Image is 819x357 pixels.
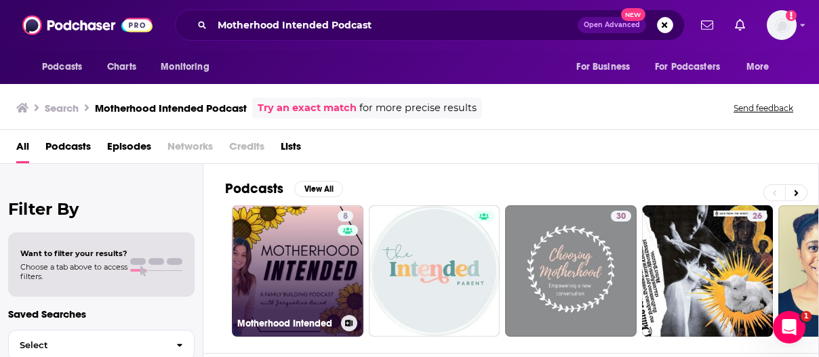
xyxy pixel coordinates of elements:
span: For Business [576,58,630,77]
span: Monitoring [161,58,209,77]
span: Charts [107,58,136,77]
button: Send feedback [730,102,797,114]
h2: Filter By [8,199,195,219]
span: Networks [167,135,213,163]
span: Want to filter your results? [20,249,127,258]
input: Search podcasts, credits, & more... [212,14,578,36]
h3: Motherhood Intended [237,318,336,329]
iframe: Intercom live chat [773,311,805,343]
div: Search podcasts, credits, & more... [175,9,685,41]
button: open menu [567,54,647,80]
a: Lists [281,135,301,163]
span: Select [9,341,165,350]
a: 26 [642,205,774,337]
a: Show notifications dropdown [696,14,719,37]
button: open menu [737,54,786,80]
span: For Podcasters [655,58,720,77]
h2: Podcasts [225,180,283,197]
span: Logged in as KTMSseat4 [767,10,797,40]
span: Credits [229,135,264,163]
h3: Motherhood Intended Podcast [95,102,247,114]
button: View All [294,181,343,197]
a: All [16,135,29,163]
a: Podcasts [45,135,91,163]
span: 1 [801,311,812,322]
img: Podchaser - Follow, Share and Rate Podcasts [22,12,153,38]
a: 8Motherhood Intended [232,205,363,337]
a: Episodes [107,135,151,163]
a: 8 [338,211,353,222]
span: Open Advanced [584,22,640,28]
span: 30 [616,210,626,224]
a: 30 [611,211,631,222]
button: Show profile menu [767,10,797,40]
a: Charts [98,54,144,80]
span: Podcasts [42,58,82,77]
svg: Add a profile image [786,10,797,21]
span: More [746,58,770,77]
a: Show notifications dropdown [730,14,751,37]
span: 8 [343,210,348,224]
span: New [621,8,645,21]
button: open menu [646,54,740,80]
a: 26 [747,211,767,222]
a: PodcastsView All [225,180,343,197]
span: for more precise results [359,100,477,116]
button: open menu [151,54,226,80]
a: Try an exact match [258,100,357,116]
button: open menu [33,54,100,80]
p: Saved Searches [8,308,195,320]
a: 30 [505,205,637,337]
span: Choose a tab above to access filters. [20,262,127,281]
h3: Search [45,102,79,114]
span: 26 [753,210,762,224]
img: User Profile [767,10,797,40]
button: Open AdvancedNew [578,17,646,33]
